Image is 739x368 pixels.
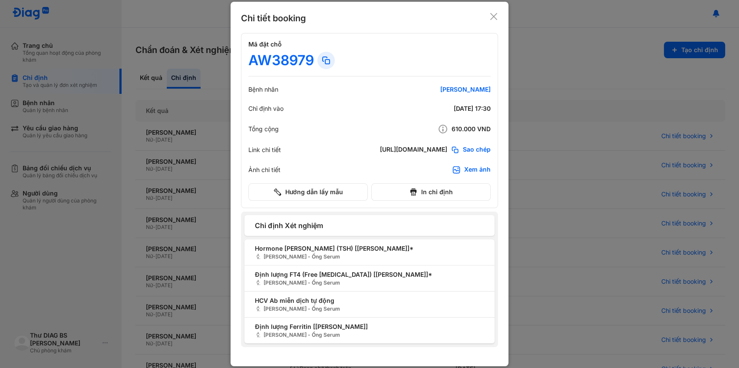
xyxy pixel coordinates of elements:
[464,166,491,174] div: Xem ảnh
[248,86,278,93] div: Bệnh nhân
[248,105,284,113] div: Chỉ định vào
[255,296,484,305] span: HCV Ab miễn dịch tự động
[255,279,484,287] span: [PERSON_NAME] - Ống Serum
[386,124,491,134] div: 610.000 VND
[255,220,484,231] span: Chỉ định Xét nghiệm
[255,331,484,339] span: [PERSON_NAME] - Ống Serum
[255,244,484,253] span: Hormone [PERSON_NAME] (TSH) [[PERSON_NAME]]*
[241,12,306,24] div: Chi tiết booking
[255,305,484,313] span: [PERSON_NAME] - Ống Serum
[255,253,484,261] span: [PERSON_NAME] - Ống Serum
[255,322,484,331] span: Định lượng Ferritin [[PERSON_NAME]]
[248,166,280,174] div: Ảnh chi tiết
[386,105,491,113] div: [DATE] 17:30
[386,86,491,93] div: [PERSON_NAME]
[255,270,484,279] span: Định lượng FT4 (Free [MEDICAL_DATA]) [[PERSON_NAME]]*
[248,146,281,154] div: Link chi tiết
[248,183,368,201] button: Hướng dẫn lấy mẫu
[380,146,447,154] div: [URL][DOMAIN_NAME]
[248,52,314,69] div: AW38979
[248,40,491,48] h4: Mã đặt chỗ
[463,146,491,154] span: Sao chép
[248,125,279,133] div: Tổng cộng
[371,183,491,201] button: In chỉ định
